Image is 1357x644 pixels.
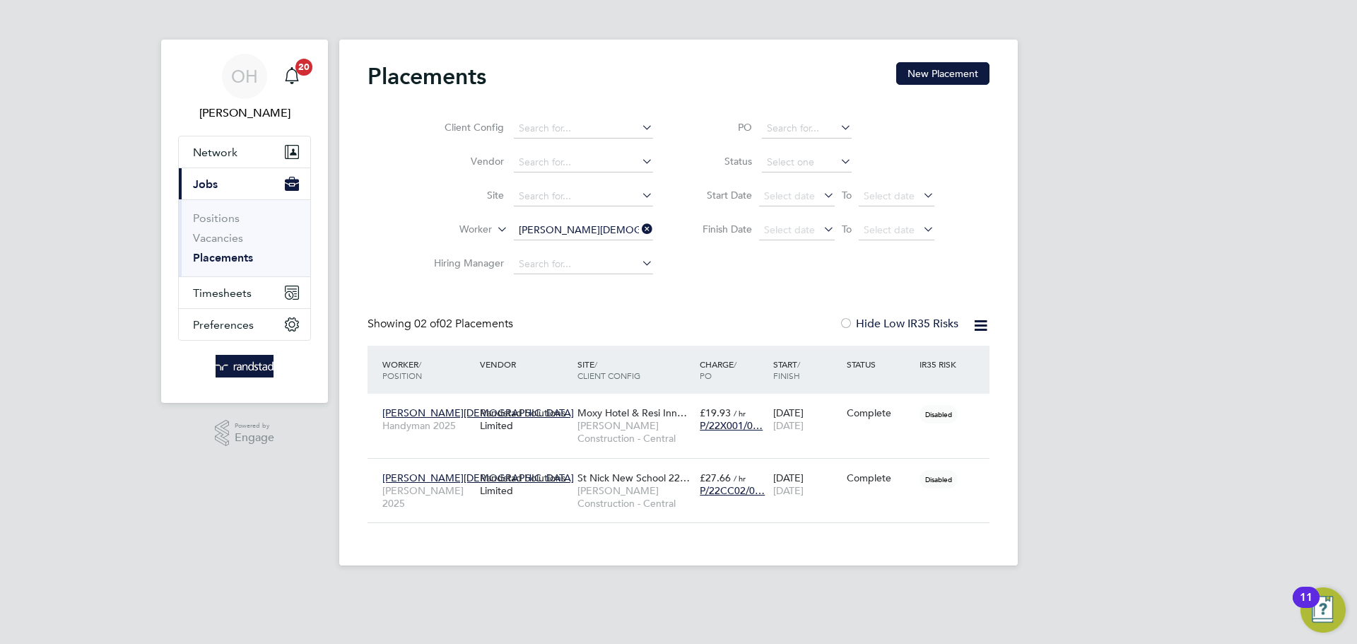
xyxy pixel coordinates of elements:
[411,223,492,237] label: Worker
[734,408,746,418] span: / hr
[423,257,504,269] label: Hiring Manager
[700,484,765,497] span: P/22CC02/0…
[179,277,310,308] button: Timesheets
[838,220,856,238] span: To
[193,318,254,332] span: Preferences
[770,399,843,439] div: [DATE]
[379,464,989,476] a: [PERSON_NAME][DEMOGRAPHIC_DATA][PERSON_NAME] 2025Randstad Solutions LimitedSt Nick New School 22…...
[770,351,843,388] div: Start
[193,211,240,225] a: Positions
[920,405,958,423] span: Disabled
[379,399,989,411] a: [PERSON_NAME][DEMOGRAPHIC_DATA]Handyman 2025Randstad Solutions LimitedMoxy Hotel & Resi Inn…[PERS...
[577,358,640,381] span: / Client Config
[476,399,574,439] div: Randstad Solutions Limited
[295,59,312,76] span: 20
[916,351,965,377] div: IR35 Risk
[368,62,486,90] h2: Placements
[379,351,476,388] div: Worker
[700,419,763,432] span: P/22X001/0…
[577,472,690,484] span: St Nick New School 22…
[764,223,815,236] span: Select date
[382,484,473,510] span: [PERSON_NAME] 2025
[773,358,800,381] span: / Finish
[179,168,310,199] button: Jobs
[734,473,746,484] span: / hr
[1300,597,1312,616] div: 11
[278,54,306,99] a: 20
[423,121,504,134] label: Client Config
[179,199,310,276] div: Jobs
[896,62,989,85] button: New Placement
[700,406,731,419] span: £19.93
[423,189,504,201] label: Site
[178,105,311,122] span: Oliver Hunka
[382,406,574,419] span: [PERSON_NAME][DEMOGRAPHIC_DATA]
[193,286,252,300] span: Timesheets
[423,155,504,168] label: Vendor
[838,186,856,204] span: To
[414,317,440,331] span: 02 of
[178,54,311,122] a: OH[PERSON_NAME]
[161,40,328,403] nav: Main navigation
[382,472,574,484] span: [PERSON_NAME][DEMOGRAPHIC_DATA]
[514,187,653,206] input: Search for...
[193,146,237,159] span: Network
[577,406,687,419] span: Moxy Hotel & Resi Inn…
[847,406,913,419] div: Complete
[773,484,804,497] span: [DATE]
[577,419,693,445] span: [PERSON_NAME] Construction - Central
[920,470,958,488] span: Disabled
[688,121,752,134] label: PO
[216,355,274,377] img: randstad-logo-retina.png
[773,419,804,432] span: [DATE]
[843,351,917,377] div: Status
[179,309,310,340] button: Preferences
[864,189,915,202] span: Select date
[700,472,731,484] span: £27.66
[688,155,752,168] label: Status
[514,119,653,139] input: Search for...
[476,464,574,504] div: Randstad Solutions Limited
[368,317,516,332] div: Showing
[770,464,843,504] div: [DATE]
[382,358,422,381] span: / Position
[764,189,815,202] span: Select date
[864,223,915,236] span: Select date
[839,317,958,331] label: Hide Low IR35 Risks
[382,419,473,432] span: Handyman 2025
[476,351,574,377] div: Vendor
[231,67,258,86] span: OH
[179,136,310,168] button: Network
[414,317,513,331] span: 02 Placements
[514,221,653,240] input: Search for...
[514,254,653,274] input: Search for...
[235,420,274,432] span: Powered by
[688,223,752,235] label: Finish Date
[235,432,274,444] span: Engage
[193,231,243,245] a: Vacancies
[514,153,653,172] input: Search for...
[178,355,311,377] a: Go to home page
[193,251,253,264] a: Placements
[762,153,852,172] input: Select one
[847,472,913,484] div: Complete
[577,484,693,510] span: [PERSON_NAME] Construction - Central
[688,189,752,201] label: Start Date
[696,351,770,388] div: Charge
[193,177,218,191] span: Jobs
[700,358,736,381] span: / PO
[574,351,696,388] div: Site
[215,420,275,447] a: Powered byEngage
[762,119,852,139] input: Search for...
[1300,587,1346,633] button: Open Resource Center, 11 new notifications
